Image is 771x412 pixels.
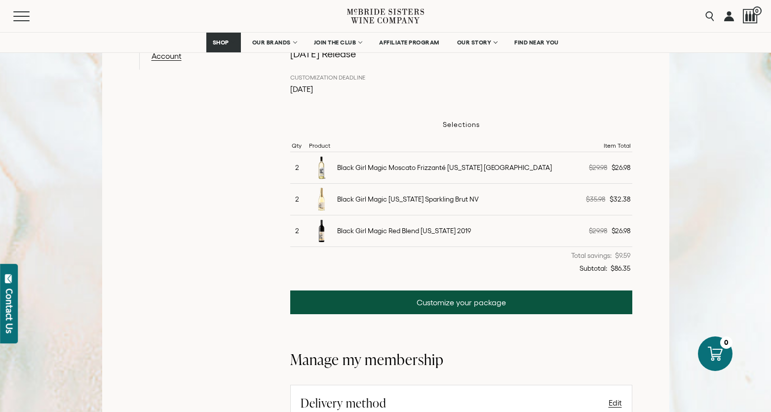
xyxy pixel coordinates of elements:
[753,6,762,15] span: 0
[720,336,732,349] div: 0
[4,288,14,333] div: Contact Us
[457,39,492,46] span: OUR STORY
[314,39,356,46] span: JOIN THE CLUB
[508,33,565,52] a: FIND NEAR YOU
[246,33,303,52] a: OUR BRANDS
[213,39,230,46] span: SHOP
[308,33,368,52] a: JOIN THE CLUB
[514,39,559,46] span: FIND NEAR YOU
[13,11,49,21] button: Mobile Menu Trigger
[206,33,241,52] a: SHOP
[451,33,503,52] a: OUR STORY
[252,39,291,46] span: OUR BRANDS
[373,33,446,52] a: AFFILIATE PROGRAM
[379,39,439,46] span: AFFILIATE PROGRAM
